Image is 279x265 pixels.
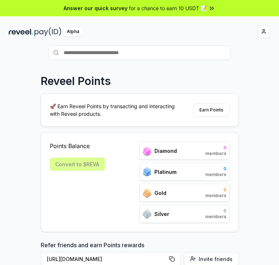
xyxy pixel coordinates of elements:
span: for a chance to earn 10 USDT 📝 [129,4,207,12]
span: Gold [154,189,166,197]
div: Alpha [63,27,83,36]
span: Answer our quick survey [64,4,128,12]
p: Reveel Points [41,74,111,87]
button: Earn Points [193,103,230,117]
img: ranks_icon [143,167,151,176]
span: members [205,151,226,156]
p: 🚀 Earn Reveel Points by transacting and interacting with Reveel products. [50,102,181,118]
img: ranks_icon [143,188,151,197]
span: 0 [205,166,226,172]
span: Silver [154,210,169,218]
img: ranks_icon [143,209,151,219]
span: 0 [205,187,226,193]
span: 0 [205,145,226,151]
span: Platinum [154,168,177,176]
span: members [205,172,226,178]
img: reveel_dark [9,27,33,36]
span: 0 [205,208,226,214]
img: pay_id [35,27,61,36]
span: Invite friends [199,255,232,263]
span: Diamond [154,147,177,155]
img: ranks_icon [143,146,151,155]
span: members [205,214,226,220]
span: Points Balance [50,142,105,150]
span: members [205,193,226,199]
